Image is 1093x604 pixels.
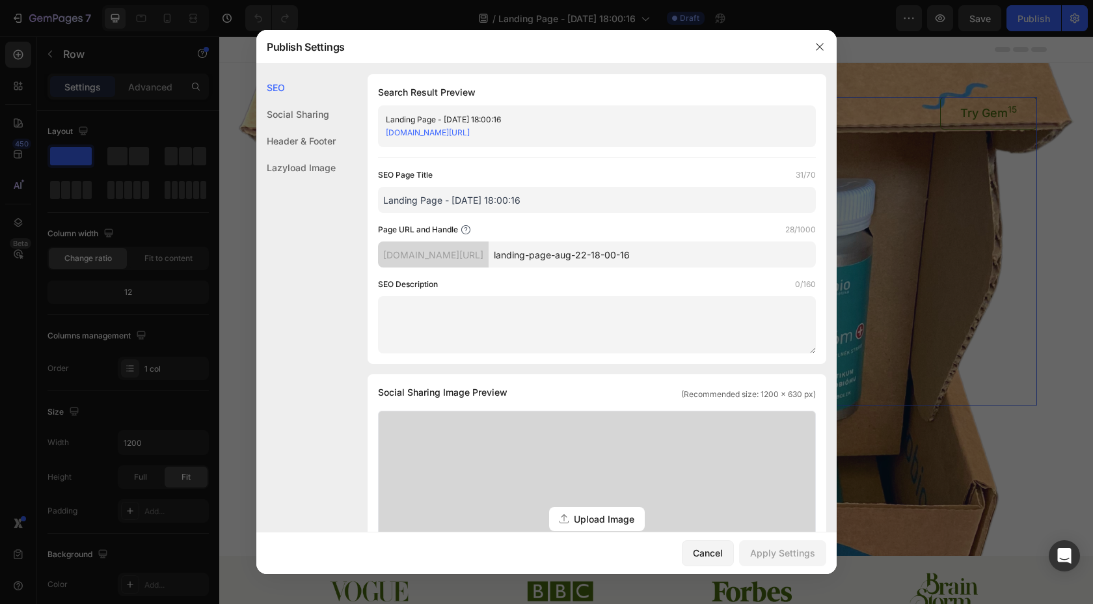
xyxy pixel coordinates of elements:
[681,389,816,400] span: (Recommended size: 1200 x 630 px)
[750,546,815,560] div: Apply Settings
[378,85,816,100] h1: Search Result Preview
[58,245,386,297] p: Unlock your potential with our premium Essential Fatty Acid (EFA) capsules, meticulously crafted ...
[690,536,759,573] img: gempages_581082823755039657-10944992-91b0-425a-88d0-83f3a072c17e.png
[721,61,818,93] a: Try Gem15
[110,544,189,565] img: gempages_581082823755039657-57479d72-3aec-4b98-9391-47349bd77e69.png
[489,543,576,567] img: gempages_581082823755039657-1c5435e2-1ba6-4999-abe0-ae38582a7d51.png
[693,546,723,560] div: Cancel
[256,30,803,64] div: Publish Settings
[1049,540,1080,571] div: Open Intercom Messenger
[741,67,798,87] p: Try Gem
[378,187,816,213] input: Title
[785,223,816,236] label: 28/1000
[256,128,336,154] div: Header & Footer
[57,64,148,89] img: gempages_581082823755039657-2b94a794-656c-46c0-bf54-ff421c2d70c7.webp
[57,333,162,369] a: buy now
[77,346,141,359] p: buy now
[378,278,438,291] label: SEO Description
[256,74,336,101] div: SEO
[789,68,798,78] sup: 15
[378,169,433,182] label: SEO Page Title
[378,241,489,268] div: [DOMAIN_NAME][URL]
[57,159,388,232] h1: Discover the Power of Essential Fatty Acids
[682,540,734,566] button: Cancel
[378,385,507,400] span: Social Sharing Image Preview
[489,241,816,268] input: Handle
[795,278,816,291] label: 0/160
[386,113,787,126] div: Landing Page - [DATE] 18:00:16
[386,128,470,137] a: [DOMAIN_NAME][URL]
[796,169,816,182] label: 31/70
[256,154,336,181] div: Lazyload Image
[256,101,336,128] div: Social Sharing
[307,540,375,570] img: gempages_581082823755039657-fd83177d-4464-429e-a90e-5ce6328e0f2e.png
[574,512,634,526] span: Upload Image
[378,223,458,236] label: Page URL and Handle
[739,540,826,566] button: Apply Settings
[73,68,94,79] div: Row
